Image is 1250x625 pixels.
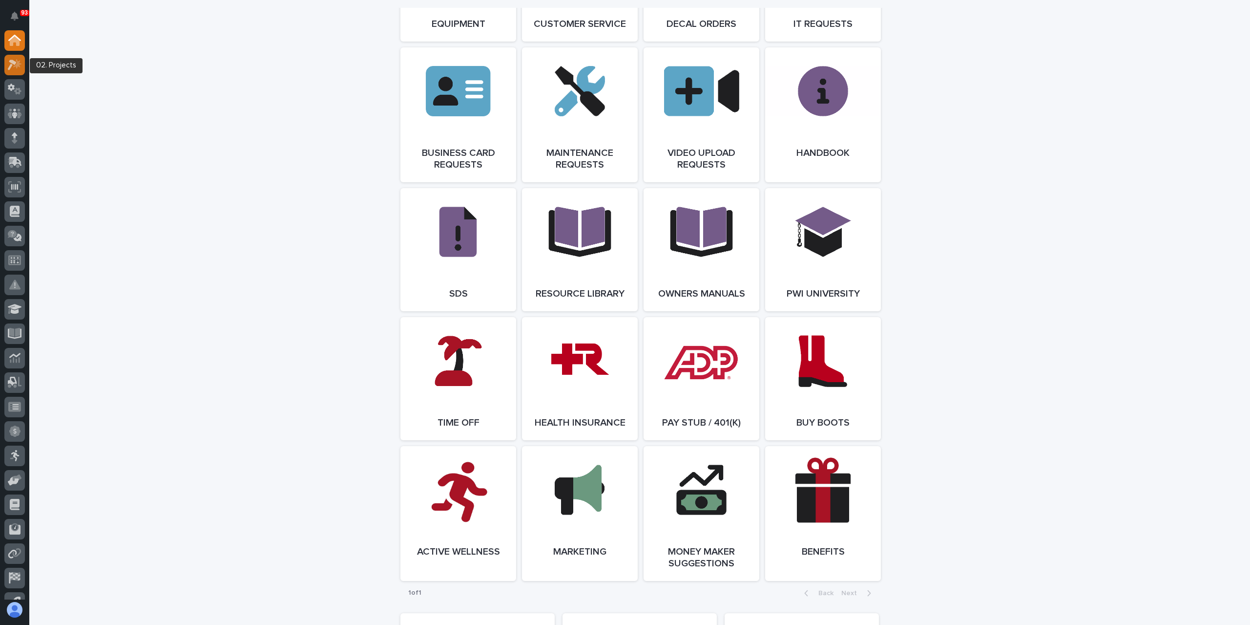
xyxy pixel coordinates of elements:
[765,47,881,182] a: Handbook
[21,9,28,16] p: 93
[765,188,881,311] a: PWI University
[765,317,881,440] a: Buy Boots
[400,317,516,440] a: Time Off
[522,317,638,440] a: Health Insurance
[4,600,25,620] button: users-avatar
[400,581,429,605] p: 1 of 1
[796,589,837,598] button: Back
[812,590,833,597] span: Back
[12,12,25,27] div: Notifications93
[841,590,863,597] span: Next
[400,446,516,581] a: Active Wellness
[837,589,879,598] button: Next
[522,188,638,311] a: Resource Library
[644,188,759,311] a: Owners Manuals
[522,446,638,581] a: Marketing
[644,47,759,182] a: Video Upload Requests
[400,47,516,182] a: Business Card Requests
[4,6,25,26] button: Notifications
[765,446,881,581] a: Benefits
[644,317,759,440] a: Pay Stub / 401(k)
[644,446,759,581] a: Money Maker Suggestions
[400,188,516,311] a: SDS
[522,47,638,182] a: Maintenance Requests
